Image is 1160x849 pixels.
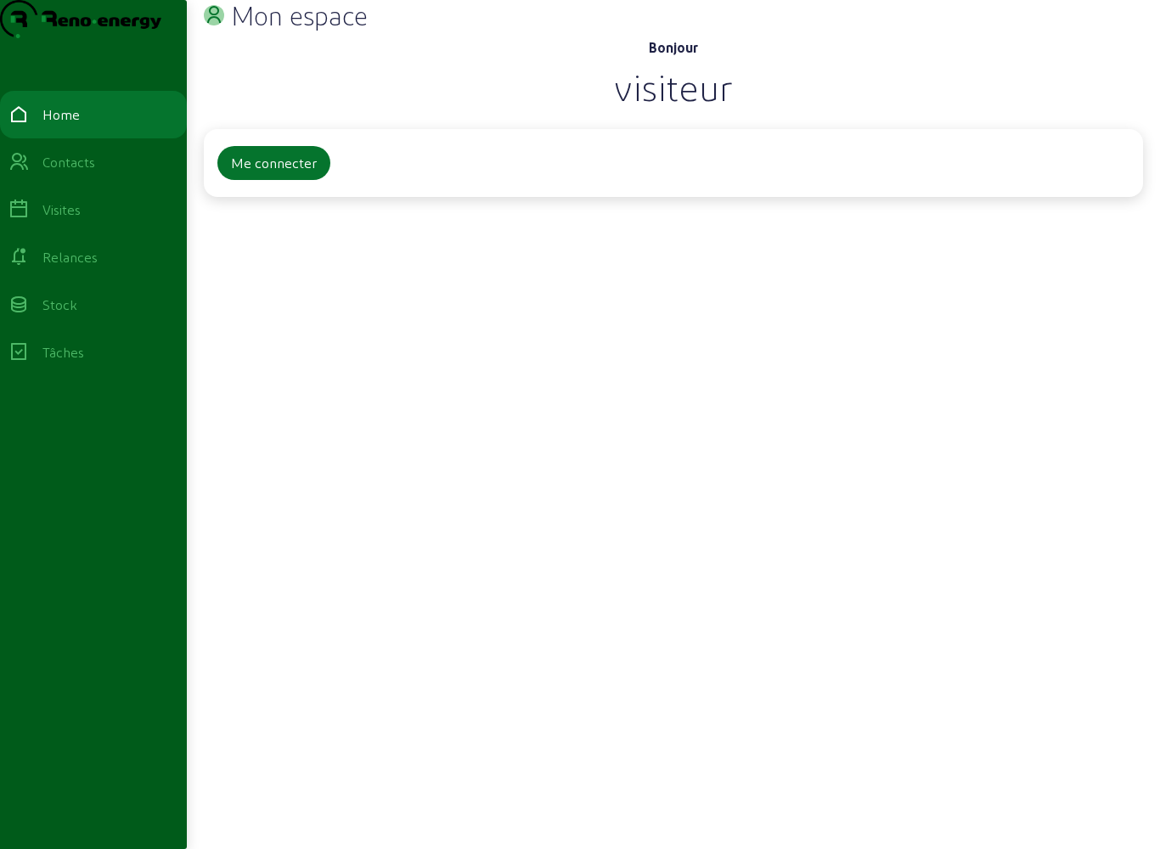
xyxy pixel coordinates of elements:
[42,247,98,267] div: Relances
[42,342,84,363] div: Tâches
[204,37,1143,58] div: Bonjour
[42,200,81,220] div: Visites
[231,153,317,173] div: Me connecter
[42,152,95,172] div: Contacts
[42,295,77,315] div: Stock
[42,104,80,125] div: Home
[204,65,1143,109] div: visiteur
[217,146,330,180] button: Me connecter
